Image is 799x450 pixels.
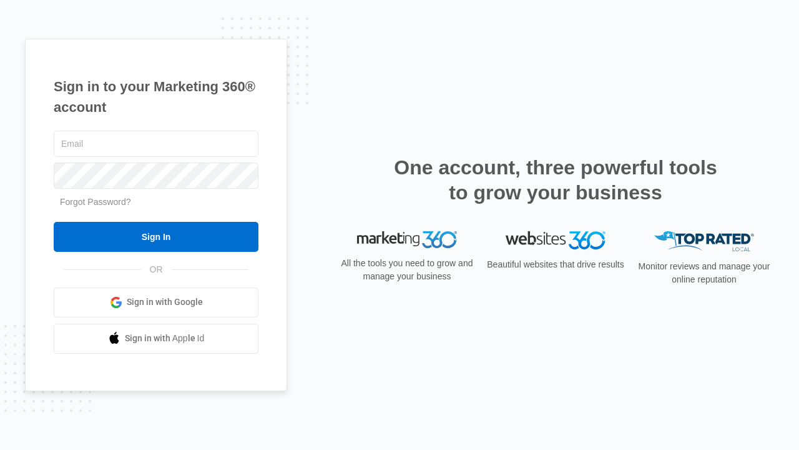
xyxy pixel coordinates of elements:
[337,257,477,283] p: All the tools you need to grow and manage your business
[634,260,774,286] p: Monitor reviews and manage your online reputation
[54,287,258,317] a: Sign in with Google
[357,231,457,249] img: Marketing 360
[654,231,754,252] img: Top Rated Local
[125,332,205,345] span: Sign in with Apple Id
[54,324,258,354] a: Sign in with Apple Id
[390,155,721,205] h2: One account, three powerful tools to grow your business
[141,263,172,276] span: OR
[506,231,605,249] img: Websites 360
[54,76,258,117] h1: Sign in to your Marketing 360® account
[486,258,625,271] p: Beautiful websites that drive results
[54,131,258,157] input: Email
[60,197,131,207] a: Forgot Password?
[127,296,203,309] span: Sign in with Google
[54,222,258,252] input: Sign In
